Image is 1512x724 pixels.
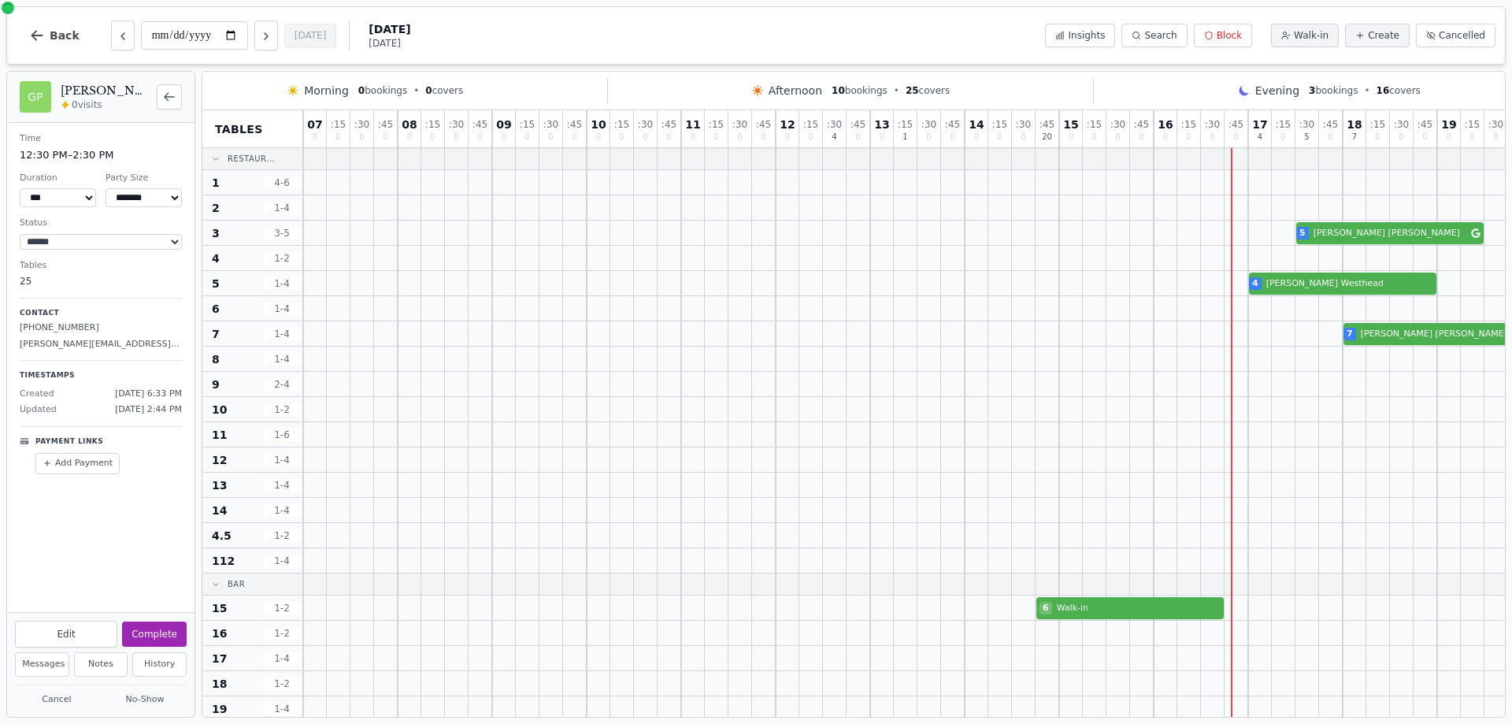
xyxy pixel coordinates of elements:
span: 1 - 6 [263,429,301,441]
span: [DATE] 2:44 PM [115,403,182,417]
span: Evening [1255,83,1299,98]
span: 0 [713,133,718,141]
span: 9 [212,377,220,392]
span: 0 [1399,133,1403,141]
span: bookings [832,84,888,97]
button: Notes [74,652,128,677]
span: 0 [454,133,458,141]
span: : 15 [520,120,535,129]
button: Search [1121,24,1187,47]
span: 7 [1347,328,1353,341]
span: 4 [1252,277,1258,291]
span: covers [425,84,463,97]
span: 1 - 4 [263,555,301,567]
span: Back [50,30,80,41]
span: Updated [20,403,57,417]
span: : 15 [898,120,913,129]
span: 1 - 2 [263,529,301,542]
span: : 15 [1465,120,1480,129]
span: : 45 [567,120,582,129]
button: Back [17,17,92,54]
span: Morning [304,83,349,98]
span: 0 [997,133,1002,141]
span: 0 [407,133,412,141]
span: 0 [572,133,576,141]
button: Messages [15,652,69,677]
span: 1 - 4 [263,353,301,366]
button: Create [1345,24,1410,47]
span: 5 [1299,227,1306,240]
dd: 25 [20,274,182,288]
span: : 45 [1039,120,1054,129]
span: 14 [212,503,227,518]
span: 2 [212,200,220,216]
dt: Party Size [106,172,182,185]
span: : 30 [1016,120,1031,129]
span: 7 [212,326,220,342]
span: 7 [1352,133,1357,141]
span: 19 [1441,119,1456,130]
span: : 15 [614,120,629,129]
span: 1 - 2 [263,627,301,640]
span: 0 [1115,133,1120,141]
span: : 15 [1276,120,1291,129]
span: : 45 [378,120,393,129]
span: 1 - 2 [263,678,301,690]
span: 0 [737,133,742,141]
span: 1 - 2 [263,403,301,416]
span: 16 [1158,119,1173,130]
span: 0 [425,85,432,96]
dt: Duration [20,172,96,185]
span: 07 [307,119,322,130]
span: 0 [1091,133,1096,141]
span: 0 [430,133,435,141]
p: Timestamps [20,370,182,381]
span: : 45 [472,120,487,129]
dt: Time [20,132,182,146]
button: Block [1194,24,1252,47]
dt: Tables [20,259,182,273]
span: 0 [1328,133,1332,141]
span: 0 [359,133,364,141]
span: covers [1377,84,1421,97]
span: 1 - 4 [263,303,301,315]
span: 5 [212,276,220,291]
span: 4 [212,251,220,266]
span: : 45 [1134,120,1149,129]
p: [PERSON_NAME][EMAIL_ADDRESS][PERSON_NAME][DOMAIN_NAME] [20,338,182,351]
span: 1 - 4 [263,479,301,492]
p: Payment Links [35,436,103,447]
span: 3 - 5 [263,227,301,239]
span: : 30 [827,120,842,129]
span: : 30 [1299,120,1314,129]
span: 1 - 4 [263,703,301,715]
span: 0 [313,133,317,141]
span: 17 [212,651,227,666]
button: [DATE] [284,24,337,47]
span: 0 [1069,133,1073,141]
span: 11 [212,427,227,443]
h2: [PERSON_NAME] [PERSON_NAME] [61,83,147,98]
span: 0 [1210,133,1214,141]
span: : 30 [1488,120,1503,129]
span: 25 [906,85,919,96]
span: 12 [780,119,795,130]
span: 0 [1375,133,1380,141]
span: Walk-in [1294,29,1329,42]
span: 0 [950,133,954,141]
span: : 30 [638,120,653,129]
span: 0 [1021,133,1025,141]
span: 17 [1252,119,1267,130]
dd: 12:30 PM – 2:30 PM [20,147,182,163]
span: Bar [228,578,245,590]
span: Afternoon [769,83,822,98]
span: [PERSON_NAME] Westhead [1263,277,1433,291]
span: 0 [974,133,979,141]
button: Cancelled [1416,24,1495,47]
span: Create [1368,29,1399,42]
span: 0 [477,133,482,141]
button: Insights [1045,24,1115,47]
span: 1 [902,133,907,141]
span: : 45 [1228,120,1243,129]
span: 10 [212,402,227,418]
